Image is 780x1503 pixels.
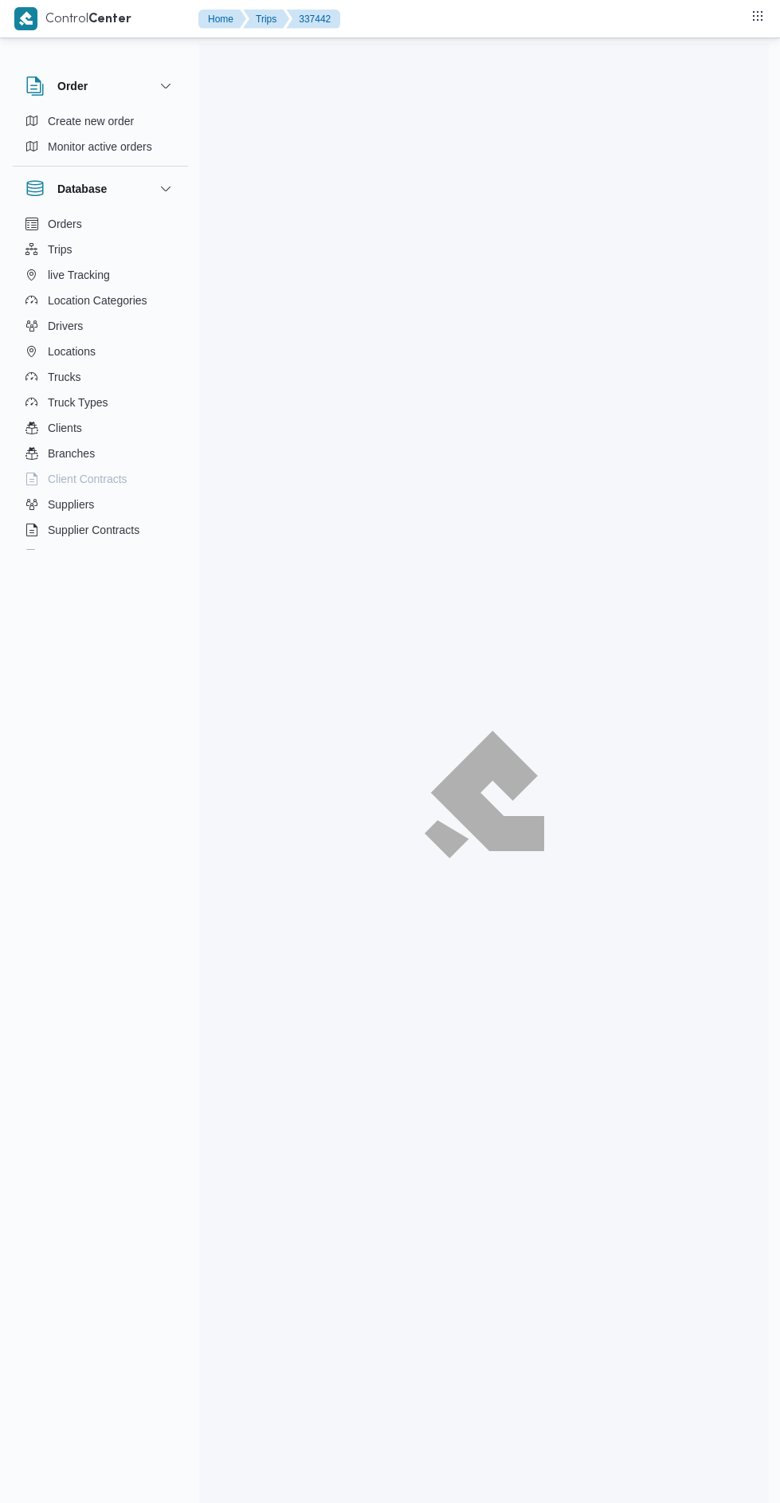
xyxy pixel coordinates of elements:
span: live Tracking [48,265,110,285]
button: Order [25,77,175,96]
span: Clients [48,418,82,438]
span: Trucks [48,367,80,387]
span: Create new order [48,112,134,131]
button: Orders [19,211,182,237]
button: Drivers [19,313,182,339]
button: Home [198,10,246,29]
button: Branches [19,441,182,466]
div: Database [13,211,188,556]
span: Locations [48,342,96,361]
span: Devices [48,546,88,565]
span: Drivers [48,316,83,336]
b: Center [88,14,131,26]
button: Database [25,179,175,198]
button: Devices [19,543,182,568]
span: Client Contracts [48,469,127,489]
button: Location Categories [19,288,182,313]
img: ILLA Logo [432,739,535,850]
h3: Order [57,77,88,96]
button: live Tracking [19,262,182,288]
button: Trips [19,237,182,262]
span: Truck Types [48,393,108,412]
h3: Database [57,179,107,198]
button: Truck Types [19,390,182,415]
span: Orders [48,214,82,233]
button: Trucks [19,364,182,390]
button: 337442 [286,10,340,29]
button: Monitor active orders [19,134,182,159]
button: Clients [19,415,182,441]
span: Suppliers [48,495,94,514]
button: Locations [19,339,182,364]
img: X8yXhbKr1z7QwAAAABJRU5ErkJggg== [14,7,37,30]
span: Monitor active orders [48,137,152,156]
div: Order [13,108,188,166]
span: Supplier Contracts [48,520,139,540]
button: Supplier Contracts [19,517,182,543]
span: Branches [48,444,95,463]
button: Create new order [19,108,182,134]
button: Trips [243,10,289,29]
button: Client Contracts [19,466,182,492]
button: Suppliers [19,492,182,517]
span: Trips [48,240,73,259]
span: Location Categories [48,291,147,310]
